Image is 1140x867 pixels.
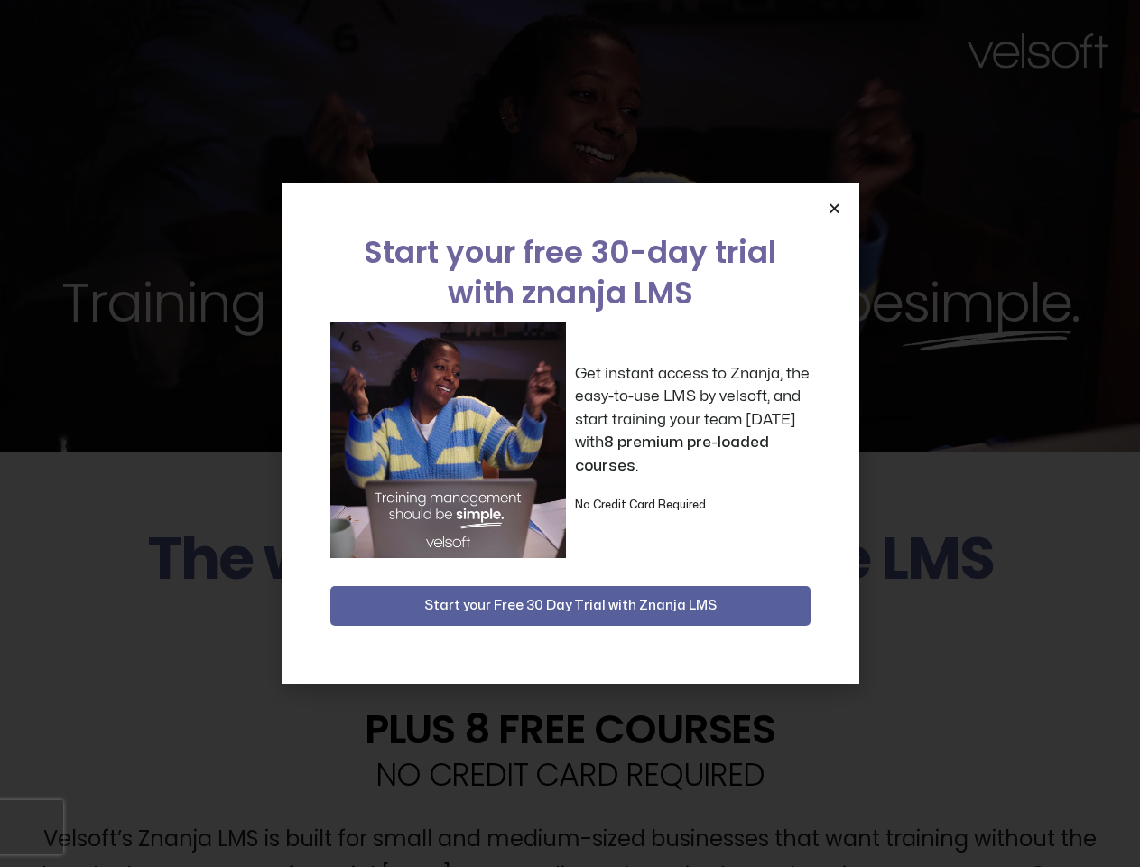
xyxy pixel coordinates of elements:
[575,434,769,473] strong: 8 premium pre-loaded courses
[424,595,717,617] span: Start your Free 30 Day Trial with Znanja LMS
[330,232,811,313] h2: Start your free 30-day trial with znanja LMS
[575,362,811,478] p: Get instant access to Znanja, the easy-to-use LMS by velsoft, and start training your team [DATE]...
[330,322,566,558] img: a woman sitting at her laptop dancing
[330,586,811,626] button: Start your Free 30 Day Trial with Znanja LMS
[828,201,841,215] a: Close
[575,499,706,510] strong: No Credit Card Required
